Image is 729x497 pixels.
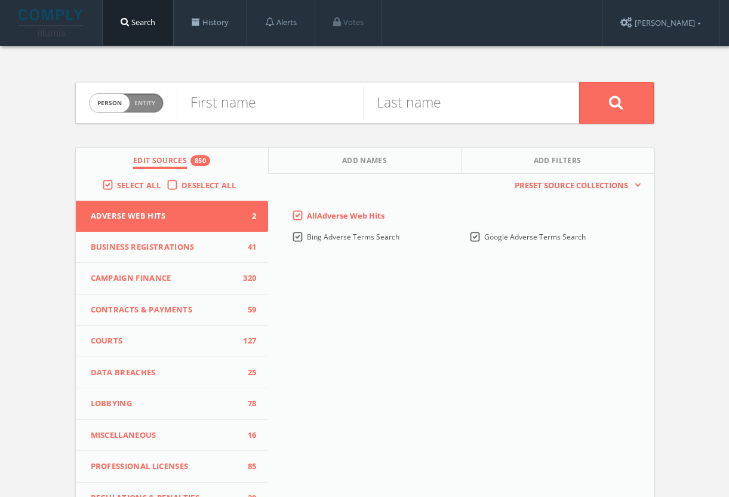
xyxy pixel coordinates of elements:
span: Bing Adverse Terms Search [307,232,399,242]
button: Edit Sources850 [76,148,269,174]
span: 320 [238,272,256,284]
span: Adverse Web Hits [91,210,239,222]
span: Google Adverse Terms Search [484,232,586,242]
span: Select All [117,180,161,191]
button: Add Names [269,148,462,174]
span: Business Registrations [91,241,239,253]
button: Adverse Web Hits2 [76,201,269,232]
span: 16 [238,429,256,441]
span: 2 [238,210,256,222]
span: 25 [238,367,256,379]
span: 41 [238,241,256,253]
button: Professional Licenses85 [76,451,269,483]
button: Campaign Finance320 [76,263,269,294]
span: All Adverse Web Hits [307,210,385,221]
span: 85 [238,461,256,473]
span: 78 [238,398,256,410]
span: Preset Source Collections [509,180,634,192]
img: illumis [19,9,85,36]
button: Miscellaneous16 [76,420,269,452]
span: Entity [134,99,155,108]
button: Data Breaches25 [76,357,269,389]
span: Campaign Finance [91,272,239,284]
span: Contracts & Payments [91,304,239,316]
button: Contracts & Payments59 [76,294,269,326]
span: Deselect All [182,180,236,191]
span: Professional Licenses [91,461,239,473]
span: Lobbying [91,398,239,410]
button: Lobbying78 [76,388,269,420]
span: Add Names [342,155,387,169]
span: Data Breaches [91,367,239,379]
span: person [90,94,130,112]
button: Business Registrations41 [76,232,269,263]
span: Courts [91,335,239,347]
button: Add Filters [462,148,654,174]
div: 850 [190,155,210,166]
span: Add Filters [534,155,582,169]
span: 127 [238,335,256,347]
span: Miscellaneous [91,429,239,441]
span: Edit Sources [133,155,187,169]
button: Preset Source Collections [509,180,641,192]
button: Courts127 [76,326,269,357]
span: 59 [238,304,256,316]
